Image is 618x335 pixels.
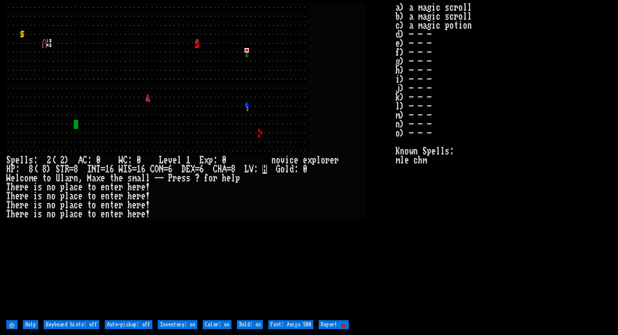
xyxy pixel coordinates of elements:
[6,192,11,201] div: T
[65,192,69,201] div: l
[24,192,29,201] div: e
[303,156,307,165] div: e
[33,165,38,174] div: (
[15,183,20,192] div: e
[146,183,150,192] div: !
[110,174,114,183] div: t
[83,156,87,165] div: C
[128,201,132,210] div: h
[119,210,123,219] div: r
[6,174,11,183] div: W
[222,165,227,174] div: A
[213,174,218,183] div: r
[101,210,105,219] div: e
[74,192,78,201] div: c
[285,156,289,165] div: i
[213,156,218,165] div: :
[141,192,146,201] div: e
[78,210,83,219] div: e
[146,192,150,201] div: !
[105,210,110,219] div: n
[249,165,253,174] div: V
[60,165,65,174] div: T
[15,156,20,165] div: e
[42,174,47,183] div: t
[334,156,339,165] div: r
[92,201,96,210] div: o
[11,201,15,210] div: h
[325,156,330,165] div: r
[56,165,60,174] div: S
[33,192,38,201] div: i
[65,156,69,165] div: )
[319,320,349,329] input: Report 🐞
[119,165,123,174] div: W
[20,192,24,201] div: r
[38,201,42,210] div: s
[141,183,146,192] div: e
[222,174,227,183] div: h
[87,165,92,174] div: I
[47,183,51,192] div: n
[11,174,15,183] div: e
[209,174,213,183] div: o
[38,192,42,201] div: s
[6,183,11,192] div: T
[24,156,29,165] div: l
[110,192,114,201] div: t
[24,201,29,210] div: e
[60,156,65,165] div: 2
[119,174,123,183] div: e
[47,174,51,183] div: o
[6,165,11,174] div: H
[330,156,334,165] div: e
[236,174,240,183] div: p
[38,183,42,192] div: s
[47,210,51,219] div: n
[173,174,177,183] div: r
[65,183,69,192] div: l
[87,192,92,201] div: t
[132,183,137,192] div: e
[114,183,119,192] div: e
[105,183,110,192] div: n
[280,156,285,165] div: v
[51,201,56,210] div: o
[15,174,20,183] div: l
[38,210,42,219] div: s
[253,165,258,174] div: :
[186,165,191,174] div: E
[74,201,78,210] div: c
[47,192,51,201] div: n
[101,174,105,183] div: e
[105,165,110,174] div: 1
[60,201,65,210] div: p
[15,201,20,210] div: e
[203,320,231,329] input: Color: on
[87,174,92,183] div: M
[141,210,146,219] div: e
[51,183,56,192] div: o
[29,165,33,174] div: 8
[47,156,51,165] div: 2
[20,201,24,210] div: r
[6,201,11,210] div: T
[173,156,177,165] div: e
[78,183,83,192] div: e
[24,210,29,219] div: e
[33,210,38,219] div: i
[11,165,15,174] div: P
[11,183,15,192] div: h
[101,165,105,174] div: =
[132,165,137,174] div: =
[141,165,146,174] div: 6
[29,174,33,183] div: m
[20,156,24,165] div: l
[114,192,119,201] div: e
[312,156,316,165] div: p
[119,201,123,210] div: r
[245,165,249,174] div: L
[195,165,200,174] div: =
[177,156,182,165] div: l
[164,156,168,165] div: e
